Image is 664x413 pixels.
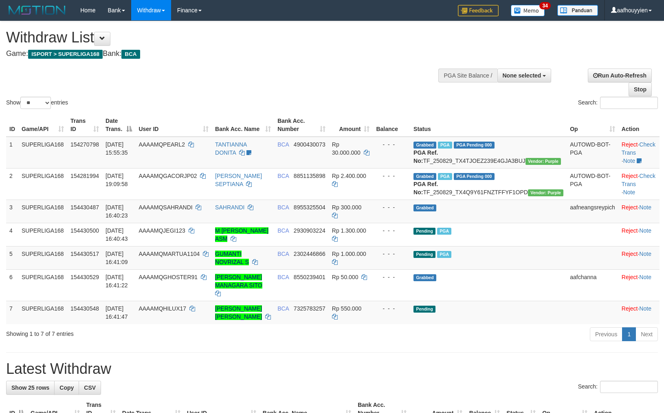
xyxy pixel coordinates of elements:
button: None selected [497,69,552,82]
img: panduan.png [557,5,598,16]
span: BCA [277,274,289,280]
b: PGA Ref. No: [413,149,438,164]
h4: Game: Bank: [6,50,435,58]
a: Reject [622,251,638,257]
span: Copy 8851135898 to clipboard [294,173,325,179]
label: Search: [578,381,658,393]
span: Pending [413,306,435,313]
label: Search: [578,97,658,109]
th: Amount: activate to sort column ascending [329,113,373,137]
span: Marked by aafnonsreyleab [438,173,452,180]
td: SUPERLIGA168 [18,168,67,200]
span: [DATE] 16:40:43 [106,227,128,242]
div: Showing 1 to 7 of 7 entries [6,326,270,338]
span: [DATE] 16:41:22 [106,274,128,289]
div: - - - [376,226,407,235]
a: Note [623,189,635,195]
span: Rp 1.000.000 [332,251,366,257]
span: Show 25 rows [11,384,49,391]
span: Pending [413,251,435,258]
span: Marked by aafsoumeymey [437,228,451,235]
td: · · [618,168,660,200]
span: AAAAMQPEARL2 [139,141,185,148]
span: BCA [277,173,289,179]
span: 34 [539,2,550,9]
a: Reject [622,173,638,179]
a: [PERSON_NAME] [PERSON_NAME] [215,305,262,320]
span: AAAAMQMARTUA1104 [139,251,200,257]
img: MOTION_logo.png [6,4,68,16]
span: BCA [121,50,140,59]
td: 1 [6,137,18,169]
th: Date Trans.: activate to sort column descending [102,113,135,137]
a: M [PERSON_NAME] ASM [215,227,268,242]
span: AAAAMQGACORJP02 [139,173,197,179]
span: Rp 2.400.000 [332,173,366,179]
th: Op: activate to sort column ascending [567,113,618,137]
td: 5 [6,246,18,269]
td: 7 [6,301,18,324]
a: [PERSON_NAME] MANAGARA SITO [215,274,262,289]
th: Balance [373,113,410,137]
span: [DATE] 19:09:58 [106,173,128,187]
span: Copy 8550239401 to clipboard [294,274,325,280]
a: Check Trans [622,173,655,187]
span: BCA [277,305,289,312]
td: · [618,200,660,223]
span: BCA [277,251,289,257]
td: SUPERLIGA168 [18,301,67,324]
span: BCA [277,141,289,148]
a: Show 25 rows [6,381,55,395]
td: · · [618,137,660,169]
select: Showentries [20,97,51,109]
span: Rp 1.300.000 [332,227,366,234]
span: Rp 50.000 [332,274,358,280]
span: AAAAMQSAHRANDI [139,204,192,211]
td: TF_250829_TX4Q9Y61FNZTFFYF1OPD [410,168,567,200]
span: Copy 7325783257 to clipboard [294,305,325,312]
td: · [618,269,660,301]
span: Vendor URL: https://trx4.1velocity.biz [525,158,561,165]
h1: Withdraw List [6,29,435,46]
span: Rp 30.000.000 [332,141,361,156]
span: ISPORT > SUPERLIGA168 [28,50,103,59]
div: - - - [376,273,407,281]
input: Search: [600,97,658,109]
span: 154270798 [70,141,99,148]
div: - - - [376,172,407,180]
div: - - - [376,203,407,211]
td: AUTOWD-BOT-PGA [567,168,618,200]
td: aafneangsreypich [567,200,618,223]
span: PGA Pending [454,142,495,149]
span: 154430500 [70,227,99,234]
span: BCA [277,227,289,234]
td: 6 [6,269,18,301]
a: Note [639,251,651,257]
span: Grabbed [413,204,436,211]
span: [DATE] 16:41:47 [106,305,128,320]
td: SUPERLIGA168 [18,137,67,169]
a: Stop [629,82,652,96]
img: Feedback.jpg [458,5,499,16]
img: Button%20Memo.svg [511,5,545,16]
td: SUPERLIGA168 [18,223,67,246]
a: Note [639,204,651,211]
span: Copy 8955325504 to clipboard [294,204,325,211]
span: [DATE] 16:41:09 [106,251,128,265]
div: - - - [376,304,407,313]
span: 154430529 [70,274,99,280]
th: ID [6,113,18,137]
td: SUPERLIGA168 [18,269,67,301]
th: Bank Acc. Number: activate to sort column ascending [274,113,329,137]
a: CSV [79,381,101,395]
span: 154430517 [70,251,99,257]
span: Marked by aafsoumeymey [437,251,451,258]
span: Vendor URL: https://trx4.1velocity.biz [528,189,563,196]
span: Grabbed [413,274,436,281]
th: Action [618,113,660,137]
td: aafchanna [567,269,618,301]
td: 3 [6,200,18,223]
a: SAHRANDI [215,204,244,211]
span: Grabbed [413,173,436,180]
td: · [618,246,660,269]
